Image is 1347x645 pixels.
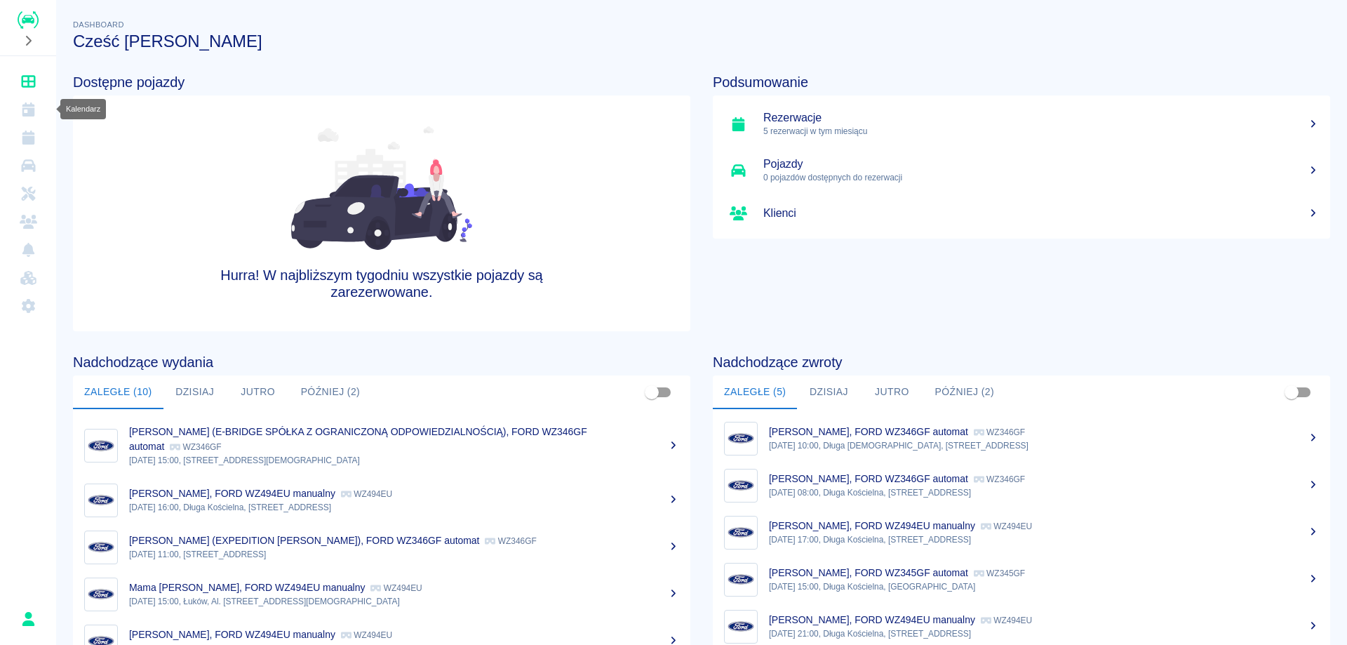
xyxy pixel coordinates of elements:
[923,375,1005,409] button: Później (2)
[981,616,1032,625] p: WZ494EU
[763,111,1319,125] h5: Rezerwacje
[73,571,690,618] a: ImageMama [PERSON_NAME], FORD WZ494EU manualny WZ494EU[DATE] 15:00, Łuków, Al. [STREET_ADDRESS][D...
[73,477,690,524] a: Image[PERSON_NAME], FORD WZ494EU manualny WZ494EU[DATE] 16:00, Długa Kościelna, [STREET_ADDRESS]
[713,101,1330,147] a: Rezerwacje5 rezerwacji w tym miesiącu
[713,194,1330,233] a: Klienci
[73,524,690,571] a: Image[PERSON_NAME] (EXPEDITION [PERSON_NAME]), FORD WZ346GF automat WZ346GF[DATE] 11:00, [STREET_...
[797,375,860,409] button: Dzisiaj
[73,354,690,371] h4: Nadchodzące wydania
[88,581,114,608] img: Image
[129,629,335,640] p: [PERSON_NAME], FORD WZ494EU manualny
[88,432,114,459] img: Image
[769,580,1319,593] p: [DATE] 15:00, Długa Kościelna, [GEOGRAPHIC_DATA]
[485,536,536,546] p: WZ346GF
[763,171,1319,184] p: 0 pojazdów dostępnych do rezerwacji
[196,267,567,300] h4: Hurra! W najbliższym tygodniu wszystkie pojazdy są zarezerwowane.
[728,519,754,546] img: Image
[6,152,51,180] a: Flota
[6,292,51,320] a: Ustawienia
[129,426,587,452] p: [PERSON_NAME] (E-BRIDGE SPÓŁKA Z OGRANICZONĄ ODPOWIEDZIALNOŚCIĄ), FORD WZ346GF automat
[6,124,51,152] a: Rezerwacje
[769,627,1319,640] p: [DATE] 21:00, Długa Kościelna, [STREET_ADDRESS]
[290,375,372,409] button: Później (2)
[728,613,754,640] img: Image
[763,157,1319,171] h5: Pojazdy
[129,582,365,593] p: Mama [PERSON_NAME], FORD WZ494EU manualny
[713,375,797,409] button: Zaległe (5)
[769,567,968,578] p: [PERSON_NAME], FORD WZ345GF automat
[129,501,679,514] p: [DATE] 16:00, Długa Kościelna, [STREET_ADDRESS]
[974,568,1025,578] p: WZ345GF
[73,32,1330,51] h3: Cześć [PERSON_NAME]
[88,487,114,514] img: Image
[713,509,1330,556] a: Image[PERSON_NAME], FORD WZ494EU manualny WZ494EU[DATE] 17:00, Długa Kościelna, [STREET_ADDRESS]
[981,521,1032,531] p: WZ494EU
[291,126,472,250] img: Fleet
[6,95,51,124] a: Kalendarz
[713,354,1330,371] h4: Nadchodzące zwroty
[713,462,1330,509] a: Image[PERSON_NAME], FORD WZ346GF automat WZ346GF[DATE] 08:00, Długa Kościelna, [STREET_ADDRESS]
[769,486,1319,499] p: [DATE] 08:00, Długa Kościelna, [STREET_ADDRESS]
[769,533,1319,546] p: [DATE] 17:00, Długa Kościelna, [STREET_ADDRESS]
[713,74,1330,91] h4: Podsumowanie
[763,206,1319,220] h5: Klienci
[6,264,51,292] a: Widget WWW
[728,566,754,593] img: Image
[73,375,163,409] button: Zaległe (10)
[73,415,690,477] a: Image[PERSON_NAME] (E-BRIDGE SPÓŁKA Z OGRANICZONĄ ODPOWIEDZIALNOŚCIĄ), FORD WZ346GF automat WZ346...
[6,208,51,236] a: Klienci
[769,473,968,484] p: [PERSON_NAME], FORD WZ346GF automat
[73,74,690,91] h4: Dostępne pojazdy
[88,534,114,561] img: Image
[974,474,1025,484] p: WZ346GF
[370,583,422,593] p: WZ494EU
[6,180,51,208] a: Serwisy
[227,375,290,409] button: Jutro
[769,426,968,437] p: [PERSON_NAME], FORD WZ346GF automat
[713,556,1330,603] a: Image[PERSON_NAME], FORD WZ345GF automat WZ345GF[DATE] 15:00, Długa Kościelna, [GEOGRAPHIC_DATA]
[18,32,39,50] button: Rozwiń nawigację
[638,379,665,406] span: Pokaż przypisane tylko do mnie
[129,548,679,561] p: [DATE] 11:00, [STREET_ADDRESS]
[713,147,1330,194] a: Pojazdy0 pojazdów dostępnych do rezerwacji
[769,439,1319,452] p: [DATE] 10:00, Długa [DEMOGRAPHIC_DATA], [STREET_ADDRESS]
[129,488,335,499] p: [PERSON_NAME], FORD WZ494EU manualny
[341,630,392,640] p: WZ494EU
[60,99,106,119] div: Kalendarz
[129,454,679,467] p: [DATE] 15:00, [STREET_ADDRESS][DEMOGRAPHIC_DATA]
[6,236,51,264] a: Powiadomienia
[341,489,392,499] p: WZ494EU
[18,11,39,29] img: Renthelp
[769,520,975,531] p: [PERSON_NAME], FORD WZ494EU manualny
[13,604,43,634] button: Sebastian Szczęśniak
[6,67,51,95] a: Dashboard
[769,614,975,625] p: [PERSON_NAME], FORD WZ494EU manualny
[728,425,754,452] img: Image
[728,472,754,499] img: Image
[170,442,221,452] p: WZ346GF
[129,535,479,546] p: [PERSON_NAME] (EXPEDITION [PERSON_NAME]), FORD WZ346GF automat
[974,427,1025,437] p: WZ346GF
[129,595,679,608] p: [DATE] 15:00, Łuków, Al. [STREET_ADDRESS][DEMOGRAPHIC_DATA]
[763,125,1319,138] p: 5 rezerwacji w tym miesiącu
[163,375,227,409] button: Dzisiaj
[73,20,124,29] span: Dashboard
[860,375,923,409] button: Jutro
[713,415,1330,462] a: Image[PERSON_NAME], FORD WZ346GF automat WZ346GF[DATE] 10:00, Długa [DEMOGRAPHIC_DATA], [STREET_A...
[1278,379,1305,406] span: Pokaż przypisane tylko do mnie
